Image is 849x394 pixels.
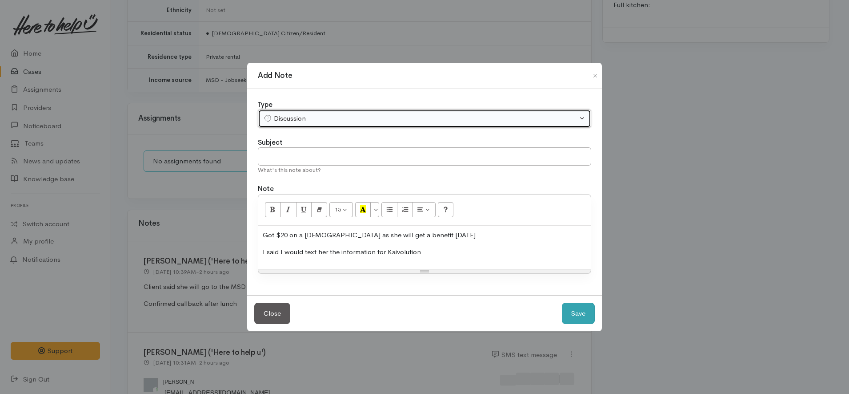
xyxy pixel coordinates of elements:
[258,166,591,175] div: What's this note about?
[438,202,454,217] button: Help
[562,303,595,325] button: Save
[412,202,436,217] button: Paragraph
[311,202,327,217] button: Remove Font Style (CTRL+\)
[258,70,292,81] h1: Add Note
[335,206,341,213] span: 15
[355,202,371,217] button: Recent Color
[264,114,577,124] div: Discussion
[296,202,312,217] button: Underline (CTRL+U)
[258,184,274,194] label: Note
[254,303,290,325] button: Close
[258,110,591,128] button: Discussion
[258,100,272,110] label: Type
[588,70,602,81] button: Close
[258,138,283,148] label: Subject
[370,202,379,217] button: More Color
[258,269,591,273] div: Resize
[263,230,586,240] p: Got $20 on a [DEMOGRAPHIC_DATA] as she will get a benefit [DATE]
[280,202,296,217] button: Italic (CTRL+I)
[397,202,413,217] button: Ordered list (CTRL+SHIFT+NUM8)
[329,202,353,217] button: Font Size
[265,202,281,217] button: Bold (CTRL+B)
[263,247,586,257] p: I said I would text her the information for Kaivolution
[381,202,397,217] button: Unordered list (CTRL+SHIFT+NUM7)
